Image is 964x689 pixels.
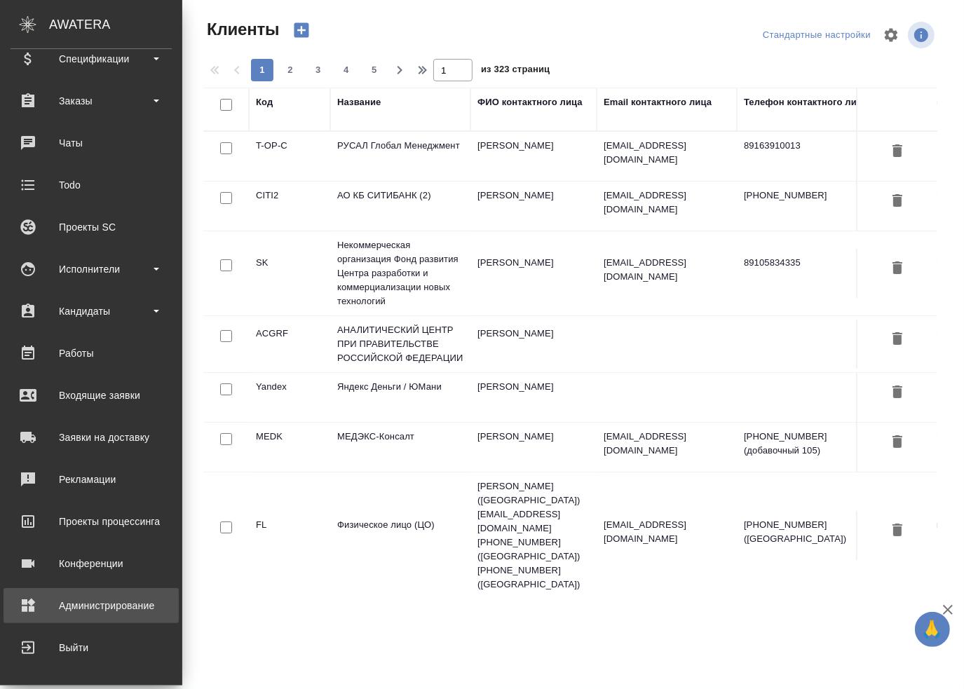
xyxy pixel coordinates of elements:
[470,249,597,298] td: [PERSON_NAME]
[11,385,172,406] div: Входящие заявки
[11,48,172,69] div: Спецификации
[363,63,386,77] span: 5
[604,189,730,217] p: [EMAIL_ADDRESS][DOMAIN_NAME]
[285,18,318,42] button: Создать
[330,132,470,181] td: РУСАЛ Глобал Менеджмент
[249,249,330,298] td: SK
[330,511,470,560] td: Физическое лицо (ЦО)
[11,511,172,532] div: Проекты процессинга
[885,256,909,282] button: Удалить
[249,320,330,369] td: ACGRF
[4,420,179,455] a: Заявки на доставку
[330,182,470,231] td: АО КБ СИТИБАНК (2)
[604,430,730,458] p: [EMAIL_ADDRESS][DOMAIN_NAME]
[11,637,172,658] div: Выйти
[481,61,550,81] span: из 323 страниц
[279,63,301,77] span: 2
[330,373,470,422] td: Яндекс Деньги / ЮМани
[744,430,870,458] p: [PHONE_NUMBER] (добавочный 105)
[470,320,597,369] td: [PERSON_NAME]
[4,504,179,539] a: Проекты процессинга
[363,59,386,81] button: 5
[11,132,172,154] div: Чаты
[604,95,712,109] div: Email контактного лица
[759,25,874,46] div: split button
[604,139,730,167] p: [EMAIL_ADDRESS][DOMAIN_NAME]
[744,518,870,546] p: [PHONE_NUMBER] ([GEOGRAPHIC_DATA])
[470,373,597,422] td: [PERSON_NAME]
[885,430,909,456] button: Удалить
[203,18,279,41] span: Клиенты
[4,588,179,623] a: Администрирование
[744,95,868,109] div: Телефон контактного лица
[307,63,330,77] span: 3
[11,259,172,280] div: Исполнители
[4,168,179,203] a: Todo
[744,139,870,153] p: 89163910013
[4,210,179,245] a: Проекты SC
[470,182,597,231] td: [PERSON_NAME]
[874,18,908,52] span: Настроить таблицу
[744,189,870,203] p: [PHONE_NUMBER]
[11,595,172,616] div: Администрирование
[335,59,358,81] button: 4
[337,95,381,109] div: Название
[11,343,172,364] div: Работы
[885,327,909,353] button: Удалить
[11,553,172,574] div: Конференции
[49,11,182,39] div: AWATERA
[11,175,172,196] div: Todo
[249,423,330,472] td: MEDK
[908,22,937,48] span: Посмотреть информацию
[604,256,730,284] p: [EMAIL_ADDRESS][DOMAIN_NAME]
[11,427,172,448] div: Заявки на доставку
[279,59,301,81] button: 2
[249,132,330,181] td: T-OP-C
[11,217,172,238] div: Проекты SC
[249,373,330,422] td: Yandex
[477,95,583,109] div: ФИО контактного лица
[885,518,909,544] button: Удалить
[249,182,330,231] td: CITI2
[744,256,870,270] p: 89105834335
[330,423,470,472] td: МЕДЭКС-Консалт
[11,301,172,322] div: Кандидаты
[307,59,330,81] button: 3
[4,378,179,413] a: Входящие заявки
[330,316,470,372] td: АНАЛИТИЧЕСКИЙ ЦЕНТР ПРИ ПРАВИТЕЛЬСТВЕ РОССИЙСКОЙ ФЕДЕРАЦИИ
[11,90,172,111] div: Заказы
[470,472,597,599] td: [PERSON_NAME] ([GEOGRAPHIC_DATA]) [EMAIL_ADDRESS][DOMAIN_NAME] [PHONE_NUMBER] ([GEOGRAPHIC_DATA])...
[4,546,179,581] a: Конференции
[921,615,944,644] span: 🙏
[335,63,358,77] span: 4
[470,423,597,472] td: [PERSON_NAME]
[256,95,273,109] div: Код
[470,132,597,181] td: [PERSON_NAME]
[915,612,950,647] button: 🙏
[249,511,330,560] td: FL
[604,518,730,546] p: [EMAIL_ADDRESS][DOMAIN_NAME]
[4,630,179,665] a: Выйти
[885,139,909,165] button: Удалить
[11,469,172,490] div: Рекламации
[330,231,470,315] td: Некоммерческая организация Фонд развития Центра разработки и коммерциализации новых технологий
[885,189,909,214] button: Удалить
[885,380,909,406] button: Удалить
[4,462,179,497] a: Рекламации
[4,125,179,161] a: Чаты
[4,336,179,371] a: Работы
